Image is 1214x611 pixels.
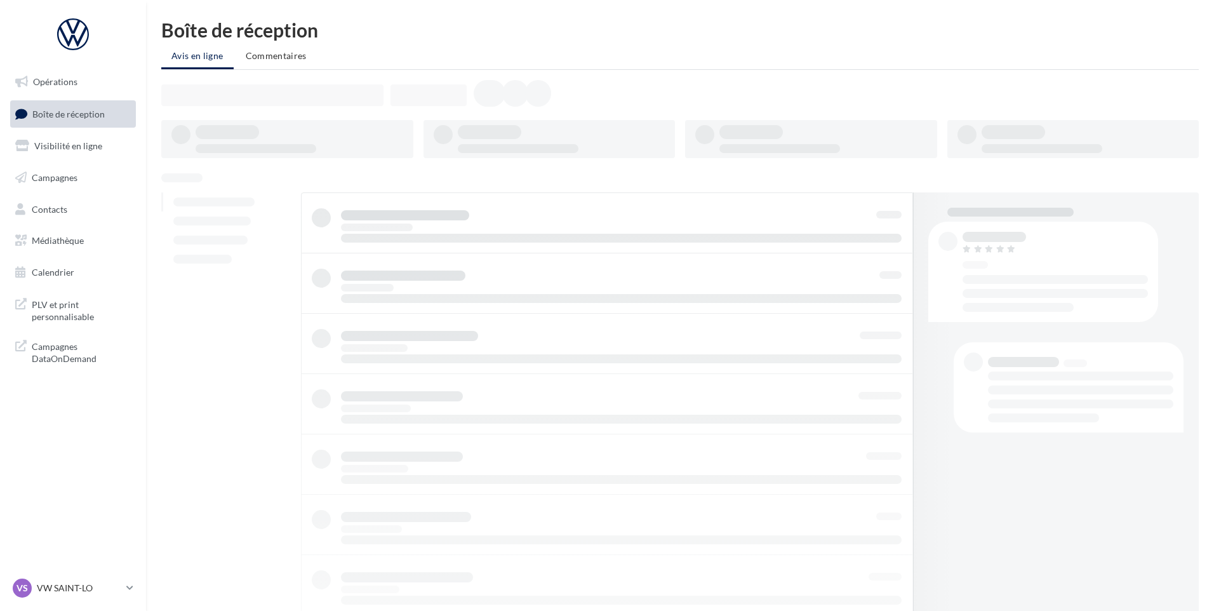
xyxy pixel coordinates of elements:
a: Campagnes [8,164,138,191]
span: Commentaires [246,50,307,61]
span: Opérations [33,76,77,87]
a: Médiathèque [8,227,138,254]
span: VS [17,582,28,594]
span: Campagnes DataOnDemand [32,338,131,365]
a: Visibilité en ligne [8,133,138,159]
span: Visibilité en ligne [34,140,102,151]
a: Boîte de réception [8,100,138,128]
span: Médiathèque [32,235,84,246]
a: PLV et print personnalisable [8,291,138,328]
span: Contacts [32,203,67,214]
span: Campagnes [32,172,77,183]
span: PLV et print personnalisable [32,296,131,323]
a: Calendrier [8,259,138,286]
a: Contacts [8,196,138,223]
a: VS VW SAINT-LO [10,576,136,600]
a: Opérations [8,69,138,95]
span: Boîte de réception [32,108,105,119]
p: VW SAINT-LO [37,582,121,594]
span: Calendrier [32,267,74,278]
div: Boîte de réception [161,20,1199,39]
a: Campagnes DataOnDemand [8,333,138,370]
